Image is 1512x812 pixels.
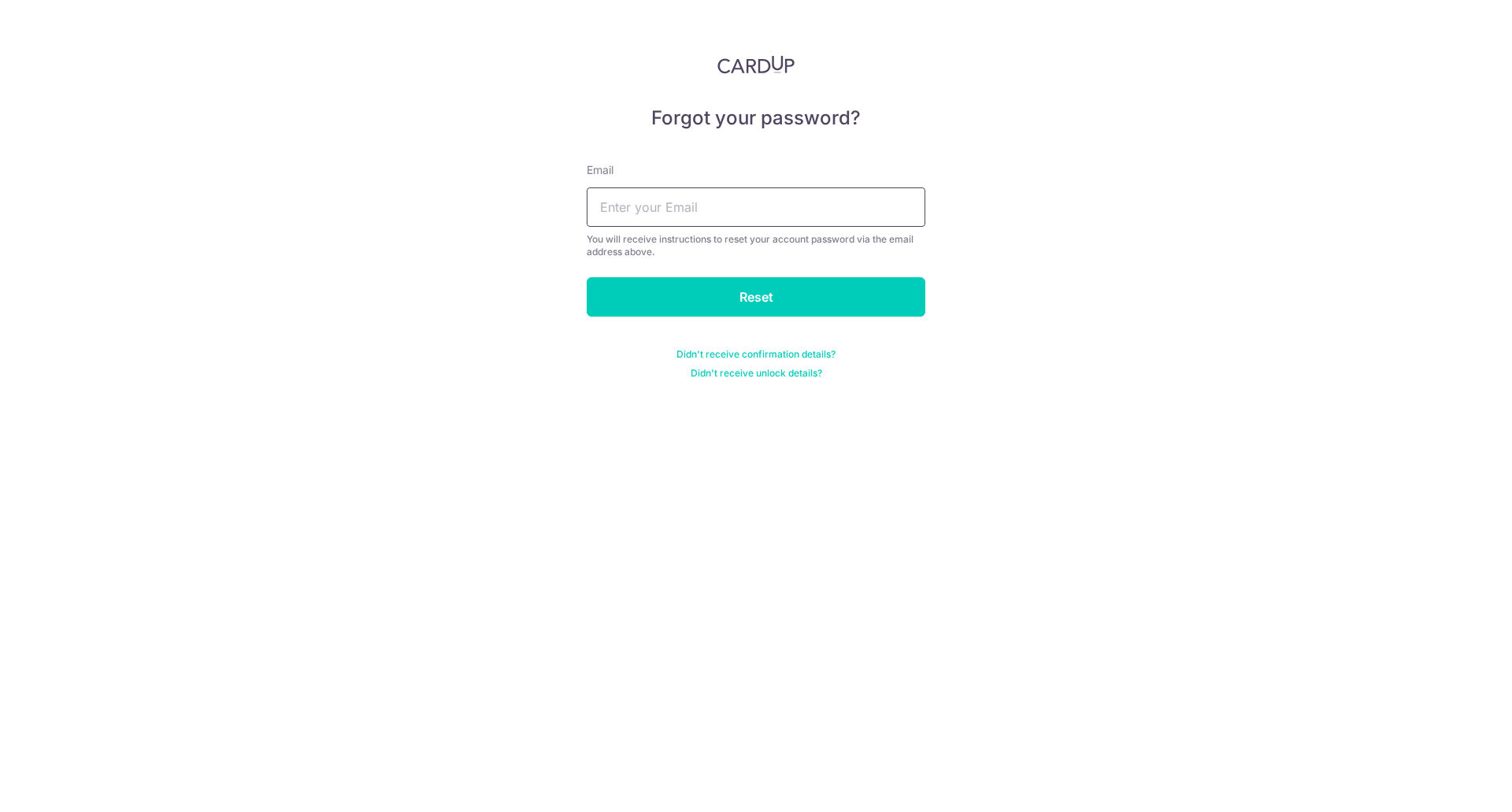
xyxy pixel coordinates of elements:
h5: Forgot your password? [587,106,925,131]
input: Reset [587,277,925,317]
input: Enter your Email [587,187,925,227]
div: You will receive instructions to reset your account password via the email address above. [587,233,925,258]
img: CardUp Logo [717,55,795,74]
a: Didn't receive unlock details? [691,367,822,380]
a: Didn't receive confirmation details? [676,348,836,361]
label: Email [587,162,613,178]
